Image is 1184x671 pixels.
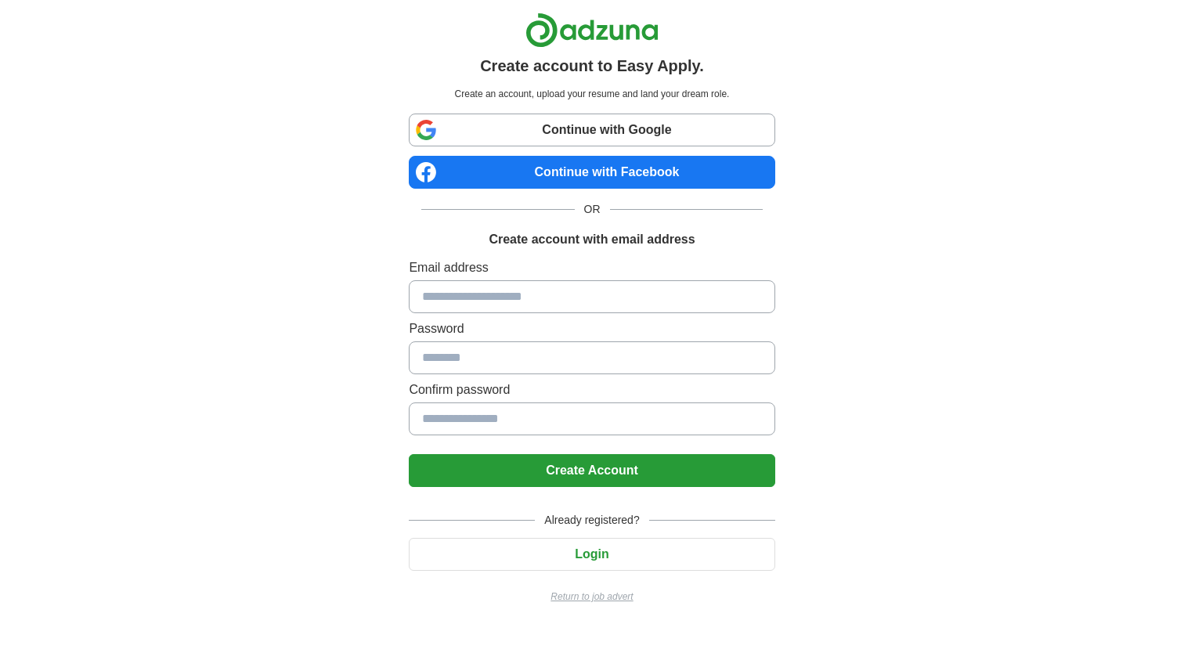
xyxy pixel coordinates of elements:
[409,538,774,571] button: Login
[409,590,774,604] a: Return to job advert
[412,87,771,101] p: Create an account, upload your resume and land your dream role.
[409,319,774,338] label: Password
[409,156,774,189] a: Continue with Facebook
[409,547,774,561] a: Login
[409,114,774,146] a: Continue with Google
[525,13,659,48] img: Adzuna logo
[480,54,704,78] h1: Create account to Easy Apply.
[575,201,610,218] span: OR
[489,230,695,249] h1: Create account with email address
[535,512,648,529] span: Already registered?
[409,258,774,277] label: Email address
[409,381,774,399] label: Confirm password
[409,454,774,487] button: Create Account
